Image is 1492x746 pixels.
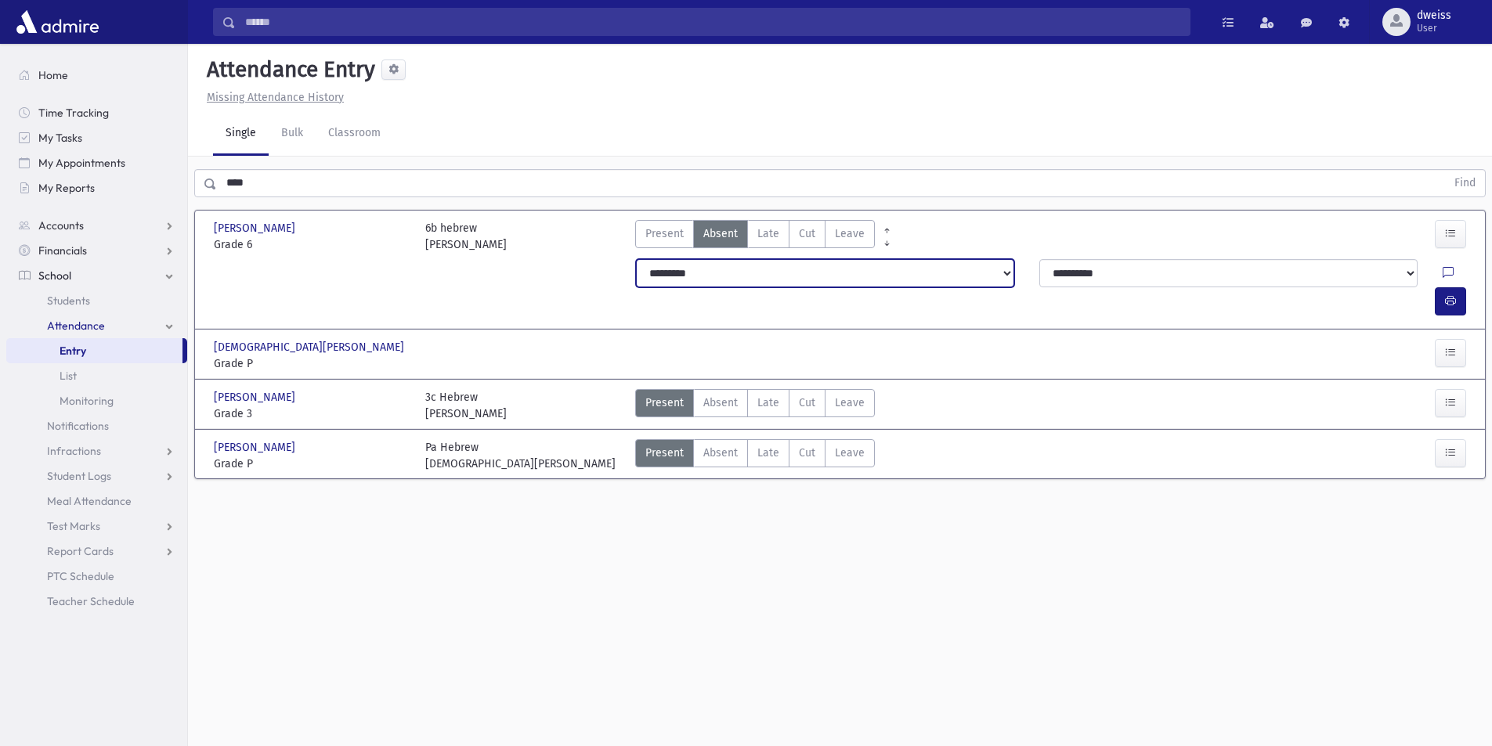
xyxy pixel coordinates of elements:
[635,220,875,253] div: AttTypes
[214,439,298,456] span: [PERSON_NAME]
[6,150,187,175] a: My Appointments
[6,413,187,438] a: Notifications
[38,106,109,120] span: Time Tracking
[213,112,269,156] a: Single
[6,100,187,125] a: Time Tracking
[645,395,684,411] span: Present
[214,236,410,253] span: Grade 6
[60,394,114,408] span: Monitoring
[214,220,298,236] span: [PERSON_NAME]
[757,225,779,242] span: Late
[6,175,187,200] a: My Reports
[214,339,407,355] span: [DEMOGRAPHIC_DATA][PERSON_NAME]
[60,369,77,383] span: List
[6,589,187,614] a: Teacher Schedule
[757,445,779,461] span: Late
[214,456,410,472] span: Grade P
[6,514,187,539] a: Test Marks
[47,569,114,583] span: PTC Schedule
[6,338,182,363] a: Entry
[214,355,410,372] span: Grade P
[47,519,100,533] span: Test Marks
[47,294,90,308] span: Students
[799,395,815,411] span: Cut
[47,319,105,333] span: Attendance
[425,439,616,472] div: Pa Hebrew [DEMOGRAPHIC_DATA][PERSON_NAME]
[635,439,875,472] div: AttTypes
[200,91,344,104] a: Missing Attendance History
[703,445,738,461] span: Absent
[47,444,101,458] span: Infractions
[236,8,1190,36] input: Search
[38,181,95,195] span: My Reports
[425,220,507,253] div: 6b hebrew [PERSON_NAME]
[47,469,111,483] span: Student Logs
[60,344,86,358] span: Entry
[6,388,187,413] a: Monitoring
[799,445,815,461] span: Cut
[38,156,125,170] span: My Appointments
[645,445,684,461] span: Present
[214,405,410,422] span: Grade 3
[6,438,187,463] a: Infractions
[47,494,132,508] span: Meal Attendance
[6,238,187,263] a: Financials
[38,68,68,82] span: Home
[645,225,684,242] span: Present
[835,225,865,242] span: Leave
[703,225,738,242] span: Absent
[38,243,87,258] span: Financials
[6,125,187,150] a: My Tasks
[6,463,187,488] a: Student Logs
[6,63,187,88] a: Home
[316,112,393,156] a: Classroom
[38,131,82,145] span: My Tasks
[6,564,187,589] a: PTC Schedule
[6,363,187,388] a: List
[635,389,875,422] div: AttTypes
[38,218,84,232] span: Accounts
[38,268,71,283] span: School
[47,544,114,558] span: Report Cards
[703,395,738,411] span: Absent
[6,288,187,313] a: Students
[835,445,865,461] span: Leave
[6,313,187,338] a: Attendance
[214,389,298,405] span: [PERSON_NAME]
[207,91,344,104] u: Missing Attendance History
[13,6,103,38] img: AdmirePro
[757,395,779,411] span: Late
[47,594,135,608] span: Teacher Schedule
[269,112,316,156] a: Bulk
[1445,170,1485,196] button: Find
[425,389,507,422] div: 3c Hebrew [PERSON_NAME]
[6,488,187,514] a: Meal Attendance
[200,56,375,83] h5: Attendance Entry
[6,539,187,564] a: Report Cards
[835,395,865,411] span: Leave
[6,263,187,288] a: School
[799,225,815,242] span: Cut
[1417,22,1451,34] span: User
[6,213,187,238] a: Accounts
[47,419,109,433] span: Notifications
[1417,9,1451,22] span: dweiss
